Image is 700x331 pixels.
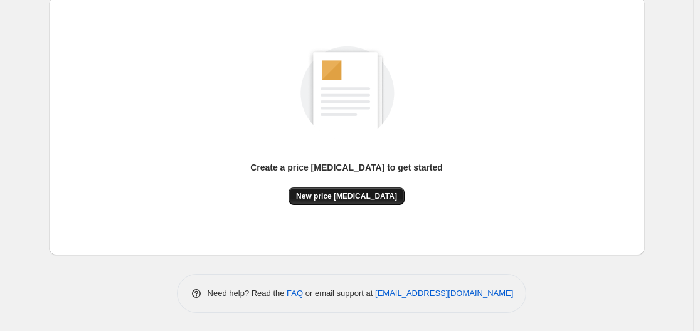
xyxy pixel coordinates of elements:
[375,288,513,298] a: [EMAIL_ADDRESS][DOMAIN_NAME]
[296,191,397,201] span: New price [MEDICAL_DATA]
[208,288,287,298] span: Need help? Read the
[303,288,375,298] span: or email support at
[289,187,405,205] button: New price [MEDICAL_DATA]
[287,288,303,298] a: FAQ
[250,161,443,174] p: Create a price [MEDICAL_DATA] to get started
